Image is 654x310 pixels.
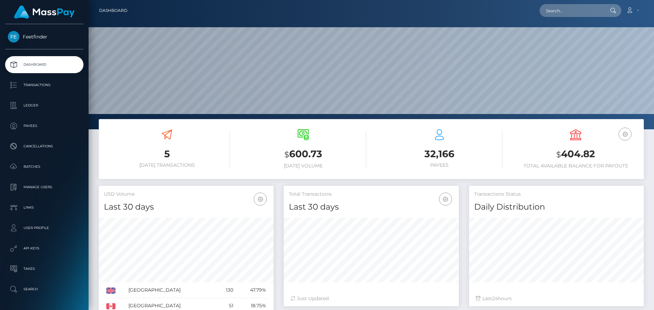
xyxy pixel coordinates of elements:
img: GB.png [106,288,115,294]
h4: Last 30 days [104,201,268,213]
small: $ [284,150,289,159]
a: Batches [5,158,83,175]
input: Search... [540,4,604,17]
h5: USD Volume [104,191,268,198]
h3: 600.73 [240,147,366,161]
h6: [DATE] Volume [240,163,366,169]
div: Last hours [476,295,637,302]
a: Payees [5,117,83,134]
h6: Total Available Balance for Payouts [513,163,639,169]
h3: 5 [104,147,230,161]
p: API Keys [8,243,81,254]
h3: 32,166 [376,147,502,161]
p: Links [8,202,81,213]
p: Manage Users [8,182,81,192]
p: User Profile [8,223,81,233]
td: 130 [216,282,236,298]
p: Cancellations [8,141,81,151]
a: Cancellations [5,138,83,155]
a: User Profile [5,219,83,236]
p: Ledger [8,100,81,111]
span: Feetfinder [5,34,83,40]
a: Dashboard [5,56,83,73]
a: Links [5,199,83,216]
h3: 404.82 [513,147,639,161]
p: Transactions [8,80,81,90]
p: Batches [8,162,81,172]
img: MassPay Logo [14,5,75,19]
p: Dashboard [8,60,81,70]
h4: Last 30 days [289,201,453,213]
span: 24 [492,295,498,301]
p: Taxes [8,264,81,274]
h6: [DATE] Transactions [104,162,230,168]
a: API Keys [5,240,83,257]
a: Dashboard [99,3,127,18]
div: Just Updated [291,295,452,302]
h5: Transactions Status [474,191,639,198]
a: Taxes [5,260,83,277]
h6: Payees [376,162,502,168]
h4: Daily Distribution [474,201,639,213]
p: Payees [8,121,81,131]
img: Feetfinder [8,31,19,43]
a: Ledger [5,97,83,114]
a: Transactions [5,77,83,94]
a: Search [5,281,83,298]
a: Manage Users [5,179,83,196]
td: [GEOGRAPHIC_DATA] [126,282,216,298]
small: $ [556,150,561,159]
p: Search [8,284,81,294]
td: 47.79% [236,282,269,298]
img: CA.png [106,303,115,309]
h5: Total Transactions [289,191,453,198]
